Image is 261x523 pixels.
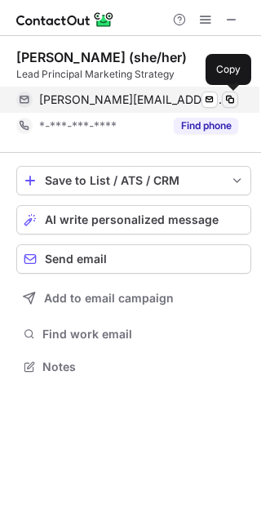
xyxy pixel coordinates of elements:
[16,49,187,65] div: [PERSON_NAME] (she/her)
[45,213,219,226] span: AI write personalized message
[16,244,251,274] button: Send email
[42,327,245,342] span: Find work email
[45,253,107,266] span: Send email
[44,292,174,305] span: Add to email campaign
[16,323,251,346] button: Find work email
[16,67,251,82] div: Lead Principal Marketing Strategy
[45,174,223,187] div: Save to List / ATS / CRM
[16,10,114,29] img: ContactOut v5.3.10
[16,166,251,195] button: save-profile-one-click
[16,284,251,313] button: Add to email campaign
[39,92,226,107] span: [PERSON_NAME][EMAIL_ADDRESS][DOMAIN_NAME]
[16,355,251,378] button: Notes
[174,118,238,134] button: Reveal Button
[42,360,245,374] span: Notes
[16,205,251,235] button: AI write personalized message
